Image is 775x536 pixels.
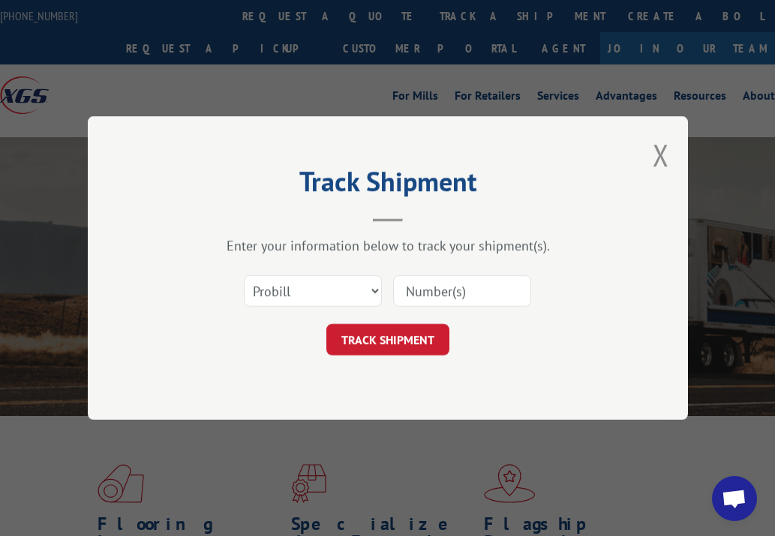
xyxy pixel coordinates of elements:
button: Close modal [653,135,669,175]
div: Open chat [712,476,757,521]
div: Enter your information below to track your shipment(s). [163,237,613,254]
button: TRACK SHIPMENT [326,324,449,355]
h2: Track Shipment [163,171,613,199]
input: Number(s) [393,275,531,307]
